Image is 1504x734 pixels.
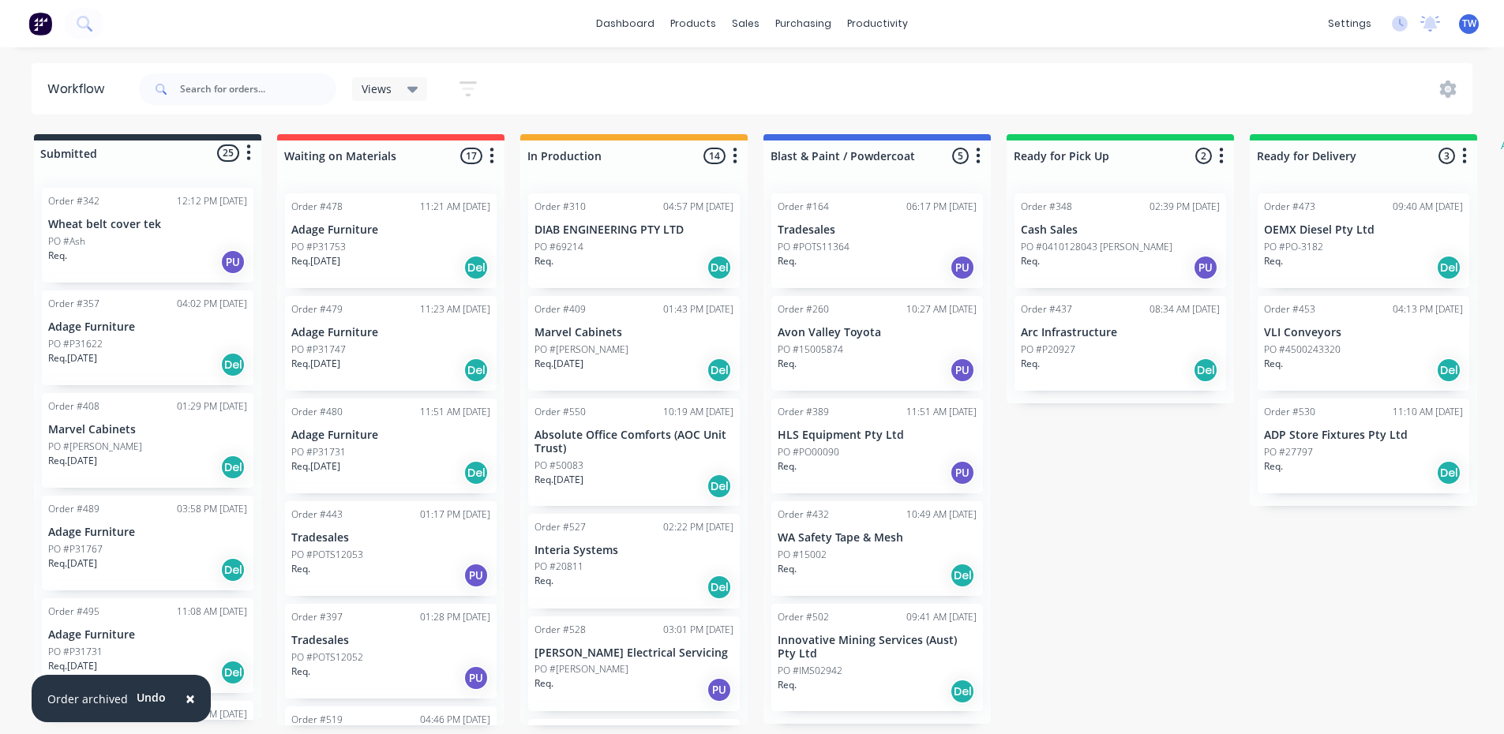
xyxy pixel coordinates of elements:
div: 10:19 AM [DATE] [663,405,733,419]
p: PO #[PERSON_NAME] [534,343,628,357]
p: PO #27797 [1264,445,1313,459]
div: Order #348 [1021,200,1072,214]
p: Req. [291,665,310,679]
div: Order #47911:23 AM [DATE]Adage FurniturePO #P31747Req.[DATE]Del [285,296,497,391]
div: Order #495 [48,605,99,619]
div: Del [1436,460,1461,485]
div: Del [220,660,246,685]
p: PO #15002 [778,548,827,562]
p: ADP Store Fixtures Pty Ltd [1264,429,1463,442]
p: Tradesales [291,531,490,545]
div: PU [950,460,975,485]
div: 04:46 PM [DATE] [420,713,490,727]
div: Order #432 [778,507,829,522]
p: PO #PO00090 [778,445,839,459]
p: Req. [778,254,797,268]
div: settings [1320,12,1379,36]
p: PO #[PERSON_NAME] [48,440,142,454]
div: Del [220,557,246,582]
p: Avon Valley Toyota [778,326,977,339]
p: Req. [534,574,553,588]
div: Order #16406:17 PM [DATE]TradesalesPO #POTS11364Req.PU [771,193,983,288]
div: 04:57 PM [DATE] [663,200,733,214]
div: Order #453 [1264,302,1315,316]
p: PO #P31767 [48,542,103,556]
p: Innovative Mining Services (Aust) Pty Ltd [778,634,977,661]
div: Order #43708:34 AM [DATE]Arc InfrastructurePO #P20927Req.Del [1015,296,1226,391]
p: Req. [DATE] [48,659,97,673]
div: PU [950,255,975,280]
p: PO #P20927 [1021,343,1075,357]
div: Order #40801:29 PM [DATE]Marvel CabinetsPO #[PERSON_NAME]Req.[DATE]Del [42,393,253,488]
p: Tradesales [291,634,490,647]
div: Order #530 [1264,405,1315,419]
div: products [662,12,724,36]
div: Order #31004:57 PM [DATE]DIAB ENGINEERING PTY LTDPO #69214Req.Del [528,193,740,288]
span: × [186,687,195,710]
div: Order #408 [48,399,99,414]
p: Arc Infrastructure [1021,326,1220,339]
p: PO #P31747 [291,343,346,357]
div: 08:34 AM [DATE] [1150,302,1220,316]
div: Order #53011:10 AM [DATE]ADP Store Fixtures Pty LtdPO #27797Req.Del [1258,399,1469,493]
div: 02:22 PM [DATE] [663,520,733,534]
p: PO #69214 [534,240,583,254]
a: dashboard [588,12,662,36]
div: Order #443 [291,507,343,522]
div: Del [1436,358,1461,383]
input: Search for orders... [180,73,336,105]
div: Order #479 [291,302,343,316]
p: PO #IMS02942 [778,664,842,678]
div: sales [724,12,767,36]
div: Order #34802:39 PM [DATE]Cash SalesPO #0410128043 [PERSON_NAME]Req.PU [1015,193,1226,288]
div: Order #310 [534,200,586,214]
div: Order #48011:51 AM [DATE]Adage FurniturePO #P31731Req.[DATE]Del [285,399,497,493]
p: Req. [DATE] [48,454,97,468]
div: 09:41 AM [DATE] [906,610,977,624]
p: PO #20811 [534,560,583,574]
div: 02:39 PM [DATE] [1150,200,1220,214]
div: 10:49 AM [DATE] [906,507,977,522]
img: Factory [28,12,52,36]
div: PU [220,249,246,275]
div: Order #35704:02 PM [DATE]Adage FurniturePO #P31622Req.[DATE]Del [42,290,253,385]
p: HLS Equipment Pty Ltd [778,429,977,442]
div: Order #38911:51 AM [DATE]HLS Equipment Pty LtdPO #PO00090Req.PU [771,399,983,493]
p: Marvel Cabinets [48,423,247,436]
div: 04:13 PM [DATE] [1393,302,1463,316]
div: Del [1193,358,1218,383]
p: Req. [778,459,797,474]
div: PU [1193,255,1218,280]
div: Order #34212:12 PM [DATE]Wheat belt cover tekPO #AshReq.PU [42,188,253,283]
div: Del [707,575,732,600]
div: Order #45304:13 PM [DATE]VLI ConveyorsPO #4500243320Req.Del [1258,296,1469,391]
button: Undo [128,685,174,709]
p: Req. [DATE] [291,459,340,474]
div: Del [707,474,732,499]
div: PU [463,665,489,691]
p: Req. [1264,357,1283,371]
p: PO #P31622 [48,337,103,351]
div: 11:51 AM [DATE] [906,405,977,419]
button: Close [170,680,211,717]
div: Del [1436,255,1461,280]
div: Workflow [47,80,112,99]
div: Order #40901:43 PM [DATE]Marvel CabinetsPO #[PERSON_NAME]Req.[DATE]Del [528,296,740,391]
div: Order #48903:58 PM [DATE]Adage FurniturePO #P31767Req.[DATE]Del [42,496,253,590]
p: Req. [534,676,553,691]
p: Adage Furniture [48,320,247,334]
span: Views [362,81,392,97]
div: 04:02 PM [DATE] [177,297,247,311]
div: PU [707,677,732,702]
p: VLI Conveyors [1264,326,1463,339]
div: Order archived [47,691,128,707]
p: Req. [DATE] [534,357,583,371]
div: PU [463,563,489,588]
div: Order #480 [291,405,343,419]
div: Del [463,255,489,280]
div: Order #44301:17 PM [DATE]TradesalesPO #POTS12053Req.PU [285,501,497,596]
div: Order #502 [778,610,829,624]
div: Order #489 [48,502,99,516]
div: Order #49511:08 AM [DATE]Adage FurniturePO #P31731Req.[DATE]Del [42,598,253,693]
div: 11:21 AM [DATE] [420,200,490,214]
